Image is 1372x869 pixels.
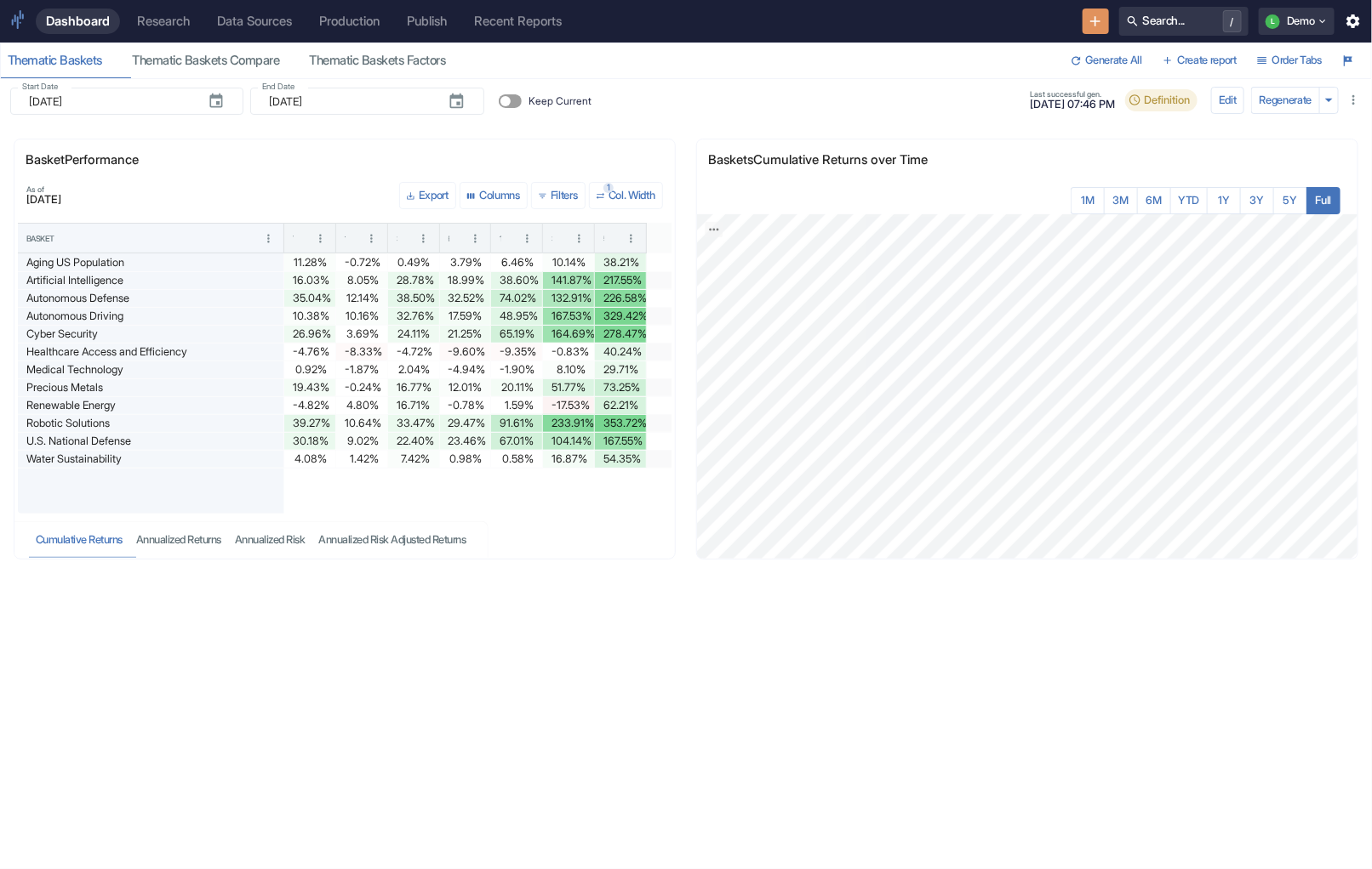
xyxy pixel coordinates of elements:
div: Publish [407,14,447,29]
div: Basket [26,233,54,245]
div: 16.77% [397,379,431,396]
div: 23.46% [449,433,483,450]
div: Year to Date [293,233,294,245]
button: Sort [605,231,620,246]
div: 28.78% [397,272,431,289]
div: 8.10% [552,361,586,378]
button: 5Y [1273,187,1307,214]
div: Aging US Population [26,254,275,271]
div: 40.24% [603,344,637,361]
div: 278.47% [603,326,637,343]
div: 0.58% [500,451,534,468]
div: 10.64% [345,415,379,432]
div: 54.35% [603,451,637,468]
div: 164.69% [552,326,586,343]
a: Recent Reports [464,9,572,34]
div: Medical Technology [26,361,275,378]
div: Renewable Energy [26,397,275,414]
div: 20.11% [500,379,534,396]
div: 18.99% [449,272,483,289]
button: Generate All [1065,48,1149,75]
div: 39.27% [293,415,327,432]
button: Select columns [460,182,528,209]
div: -17.53% [552,397,586,414]
div: 167.55% [603,433,637,450]
div: 4.08% [293,451,327,468]
div: 26.96% [293,326,327,343]
div: 51.77% [552,379,586,396]
div: 1 Year [500,233,500,245]
button: Sort [553,231,568,246]
a: Data Sources [207,9,302,34]
div: 6 Months [449,233,449,245]
div: 12.01% [449,379,483,396]
div: 38.21% [603,254,637,271]
div: -8.33% [345,344,379,361]
button: Sort [502,231,517,246]
div: -1.90% [500,361,534,378]
div: Research [137,14,190,29]
div: -0.72% [345,254,379,271]
div: 0.49% [397,254,431,271]
div: Data Sources [217,14,292,29]
div: 226.58% [603,290,637,307]
div: -1.87% [345,361,379,378]
button: 1Y [1207,187,1241,214]
p: Basket Performance [26,151,165,169]
span: Keep Current [529,94,592,109]
span: As of [26,185,61,193]
div: 6.46% [500,254,534,271]
div: 24.11% [397,326,431,343]
button: Basket column menu [258,228,279,249]
div: L [1266,14,1280,29]
label: End Date [262,81,294,93]
div: 29.47% [449,415,483,432]
div: U.S. National Defense [26,433,275,450]
div: 141.87% [552,272,586,289]
div: tabs [29,522,473,558]
button: config [1211,87,1245,114]
div: 22.40% [397,433,431,450]
div: 9.02% [345,433,379,450]
div: 0.92% [293,361,327,378]
div: 3.79% [449,254,483,271]
div: Thematic Baskets Compare [132,53,295,69]
button: YTD [1170,187,1208,214]
button: Full [1306,187,1341,214]
div: -4.94% [449,361,483,378]
div: 62.21% [603,397,637,414]
div: 73.25% [603,379,637,396]
div: Cumulative Returns [36,533,123,547]
button: Search.../ [1119,7,1249,36]
div: -4.72% [397,344,431,361]
a: Dashboard [36,9,120,34]
div: 65.19% [500,326,534,343]
button: Sort [55,231,70,246]
button: Create report [1156,48,1243,75]
div: 5 Years [603,233,604,245]
div: 12.14% [345,290,379,307]
button: 3 Months column menu [413,228,434,249]
div: 353.72% [603,415,637,432]
div: Annualized Risk Adjusted Returns [319,533,466,547]
div: Autonomous Defense [26,290,275,307]
div: 10.38% [293,308,327,325]
div: 33.47% [397,415,431,432]
div: 67.01% [500,433,534,450]
div: Dashboard [46,14,110,29]
div: -4.76% [293,344,327,361]
div: 4.80% [345,397,379,414]
div: 217.55% [603,272,637,289]
button: 3Y [1240,187,1274,214]
button: Sort [398,231,413,246]
button: 1 Month column menu [361,228,382,249]
button: Sort [450,231,465,246]
div: 132.91% [552,290,586,307]
div: 16.87% [552,451,586,468]
a: Export; Press ENTER to open [706,222,723,237]
div: 3 Months [397,233,397,245]
div: Artificial Intelligence [26,272,275,289]
div: -9.60% [449,344,483,361]
div: dashboard tabs [1,43,1065,78]
span: [DATE] 07:46 PM [1030,99,1115,111]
